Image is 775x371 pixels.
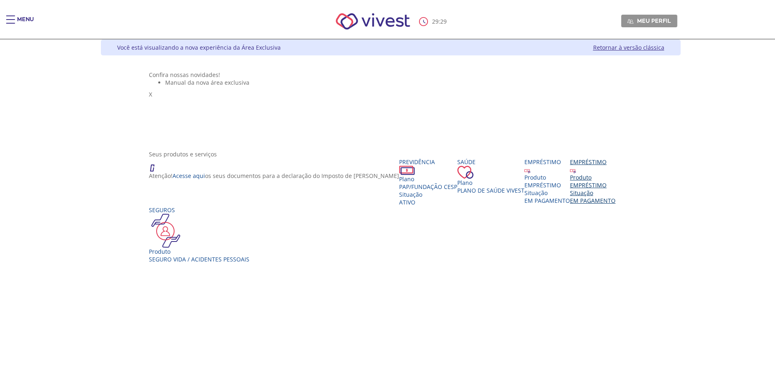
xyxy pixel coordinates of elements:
img: Meu perfil [627,18,633,24]
span: Meu perfil [637,17,671,24]
div: : [419,17,448,26]
div: Plano [457,179,524,187]
img: ico_emprestimo.svg [570,167,576,173]
span: 29 [432,18,439,25]
div: Situação [524,189,570,197]
a: Retornar à versão clássica [593,44,664,51]
a: Acesse aqui [172,172,205,180]
section: <span lang="pt-BR" dir="ltr">Visualizador do Conteúdo da Web</span> 1 [149,71,632,142]
span: X [149,90,152,98]
a: Seguros Produto Seguro Vida / Acidentes Pessoais [149,206,249,263]
div: Seus produtos e serviços [149,150,632,158]
a: Saúde PlanoPlano de Saúde VIVEST [457,158,524,194]
div: Empréstimo [570,158,616,166]
span: PAP/Fundação CESP [399,183,457,191]
span: Ativo [399,198,415,206]
div: Situação [570,189,616,197]
p: Atenção! os seus documentos para a declaração do Imposto de [PERSON_NAME] [149,172,399,180]
div: Saúde [457,158,524,166]
img: ico_atencao.png [149,158,163,172]
span: Manual da nova área exclusiva [165,79,249,86]
img: ico_emprestimo.svg [524,167,530,173]
div: EMPRÉSTIMO [524,181,570,189]
div: Seguros [149,206,249,214]
div: Confira nossas novidades! [149,71,632,79]
span: EM PAGAMENTO [570,197,616,204]
div: Plano [399,175,457,183]
div: Previdência [399,158,457,166]
div: Seguro Vida / Acidentes Pessoais [149,255,249,263]
a: Meu perfil [621,15,677,27]
a: Previdência PlanoPAP/Fundação CESP SituaçãoAtivo [399,158,457,206]
div: Produto [524,173,570,181]
span: EM PAGAMENTO [524,197,570,204]
div: EMPRÉSTIMO [570,181,616,189]
div: Situação [399,191,457,198]
div: Você está visualizando a nova experiência da Área Exclusiva [117,44,281,51]
a: Empréstimo Produto EMPRÉSTIMO Situação EM PAGAMENTO [570,158,616,204]
span: Plano de Saúde VIVEST [457,187,524,194]
img: ico_coracao.png [457,166,474,179]
img: ico_seguros.png [149,214,183,248]
img: ico_dinheiro.png [399,166,415,175]
div: Empréstimo [524,158,570,166]
img: Vivest [327,4,419,39]
a: Empréstimo Produto EMPRÉSTIMO Situação EM PAGAMENTO [524,158,570,204]
div: Produto [149,248,249,255]
div: Menu [17,15,34,32]
div: Produto [570,173,616,181]
span: 29 [440,18,447,25]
